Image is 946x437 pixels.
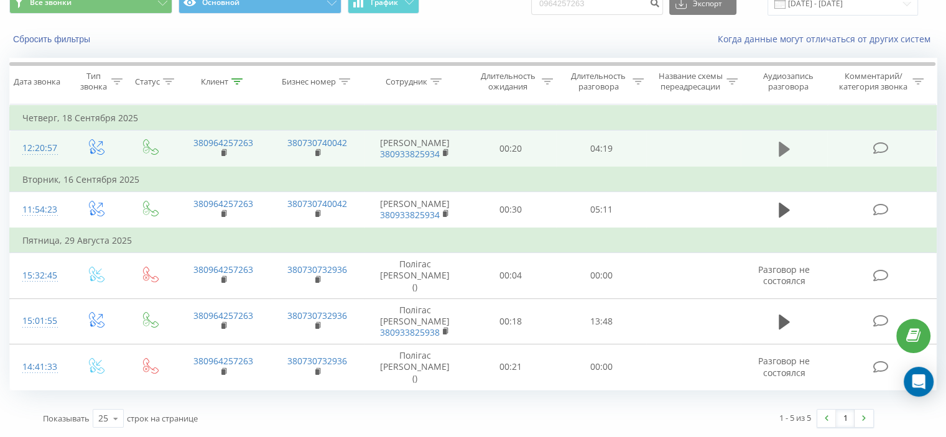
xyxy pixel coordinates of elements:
span: Разговор не состоялся [758,355,810,378]
td: 00:30 [466,191,556,228]
a: 380730732936 [287,264,347,275]
a: 380730740042 [287,198,347,209]
div: Клиент [201,76,228,87]
a: 380933825938 [380,326,440,338]
a: 380933825934 [380,148,440,160]
div: 15:32:45 [22,264,55,288]
div: Бизнес номер [282,76,336,87]
td: Полігас [PERSON_NAME] [364,298,466,344]
a: 380730732936 [287,355,347,367]
div: 12:20:57 [22,136,55,160]
a: Когда данные могут отличаться от других систем [718,33,937,45]
a: 1 [836,410,855,427]
div: Аудиозапись разговора [752,71,825,92]
div: Длительность разговора [567,71,629,92]
td: 00:20 [466,131,556,167]
td: Пятница, 29 Августа 2025 [10,228,937,253]
td: Полігас [PERSON_NAME] () [364,344,466,390]
div: 11:54:23 [22,198,55,222]
div: Тип звонка [78,71,108,92]
a: 380730732936 [287,310,347,321]
div: Open Intercom Messenger [904,367,934,397]
td: 00:00 [556,253,646,299]
td: 00:18 [466,298,556,344]
div: 25 [98,412,108,425]
td: 04:19 [556,131,646,167]
span: Разговор не состоялся [758,264,810,287]
div: Сотрудник [386,76,427,87]
td: Полігас [PERSON_NAME] () [364,253,466,299]
div: Комментарий/категория звонка [837,71,909,92]
a: 380964257263 [193,310,253,321]
div: Дата звонка [14,76,60,87]
td: Четверг, 18 Сентября 2025 [10,106,937,131]
div: 15:01:55 [22,309,55,333]
a: 380933825934 [380,209,440,221]
td: 00:21 [466,344,556,390]
div: 14:41:33 [22,355,55,379]
td: 00:04 [466,253,556,299]
div: 1 - 5 из 5 [779,412,811,424]
a: 380964257263 [193,198,253,209]
td: [PERSON_NAME] [364,191,466,228]
a: 380730740042 [287,137,347,149]
td: Вторник, 16 Сентября 2025 [10,167,937,192]
a: 380964257263 [193,355,253,367]
td: [PERSON_NAME] [364,131,466,167]
a: 380964257263 [193,264,253,275]
div: Статус [135,76,160,87]
div: Длительность ожидания [477,71,539,92]
td: 00:00 [556,344,646,390]
button: Сбросить фильтры [9,34,96,45]
td: 13:48 [556,298,646,344]
span: Показывать [43,413,90,424]
span: строк на странице [127,413,198,424]
td: 05:11 [556,191,646,228]
a: 380964257263 [193,137,253,149]
div: Название схемы переадресации [658,71,723,92]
